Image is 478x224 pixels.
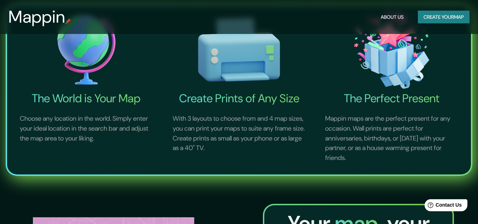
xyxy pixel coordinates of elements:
img: mappin-pin [65,18,71,24]
p: Mappin maps are the perfect present for any occasion. Wall prints are perfect for anniversaries, ... [317,105,467,171]
h3: Mappin [8,7,65,27]
h4: The World is Your Map [11,91,161,105]
p: Choose any location in the world. Simply enter your ideal location in the search bar and adjust t... [11,105,161,152]
img: Create Prints of Any Size-icon [164,8,314,91]
h4: Create Prints of Any Size [164,91,314,105]
img: The World is Your Map-icon [11,8,161,91]
iframe: Help widget launcher [415,196,470,216]
h4: The Perfect Present [317,91,467,105]
button: About Us [378,11,407,24]
button: Create yourmap [418,11,470,24]
img: The Perfect Present-icon [317,8,467,91]
p: With 3 layouts to choose from and 4 map sizes, you can print your maps to suite any frame size. C... [164,105,314,161]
